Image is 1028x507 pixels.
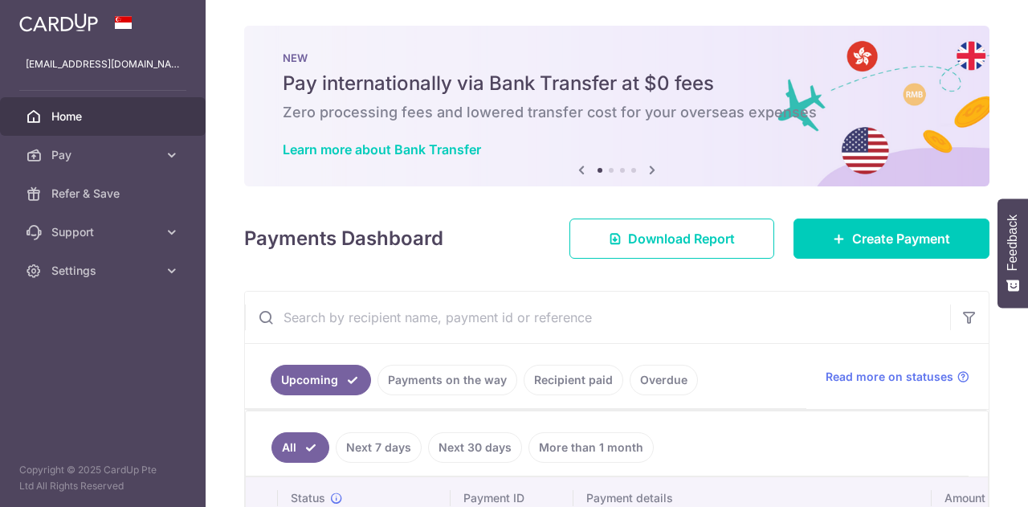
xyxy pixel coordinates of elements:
[852,229,950,248] span: Create Payment
[826,369,953,385] span: Read more on statuses
[26,56,180,72] p: [EMAIL_ADDRESS][DOMAIN_NAME]
[997,198,1028,308] button: Feedback - Show survey
[271,432,329,463] a: All
[793,219,989,259] a: Create Payment
[51,147,157,163] span: Pay
[524,365,623,395] a: Recipient paid
[271,365,371,395] a: Upcoming
[283,141,481,157] a: Learn more about Bank Transfer
[51,186,157,202] span: Refer & Save
[51,224,157,240] span: Support
[244,224,443,253] h4: Payments Dashboard
[1006,215,1020,271] span: Feedback
[377,365,517,395] a: Payments on the way
[51,263,157,279] span: Settings
[826,369,969,385] a: Read more on statuses
[528,432,654,463] a: More than 1 month
[245,292,950,343] input: Search by recipient name, payment id or reference
[428,432,522,463] a: Next 30 days
[283,103,951,122] h6: Zero processing fees and lowered transfer cost for your overseas expenses
[628,229,735,248] span: Download Report
[51,108,157,125] span: Home
[630,365,698,395] a: Overdue
[19,13,98,32] img: CardUp
[944,490,985,506] span: Amount
[283,51,951,64] p: NEW
[283,71,951,96] h5: Pay internationally via Bank Transfer at $0 fees
[244,26,989,186] img: Bank transfer banner
[336,432,422,463] a: Next 7 days
[291,490,325,506] span: Status
[569,219,774,259] a: Download Report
